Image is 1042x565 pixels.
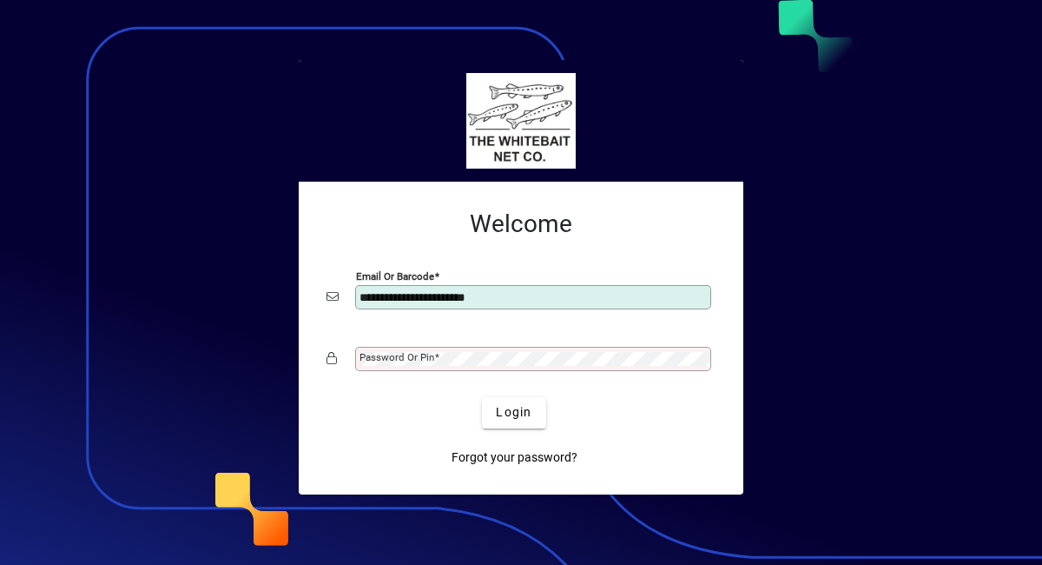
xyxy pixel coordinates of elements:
[359,351,434,363] mat-label: Password or Pin
[452,449,577,467] span: Forgot your password?
[496,403,531,422] span: Login
[482,397,545,429] button: Login
[445,442,584,474] a: Forgot your password?
[326,209,716,239] h2: Welcome
[356,269,434,282] mat-label: Email or Barcode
